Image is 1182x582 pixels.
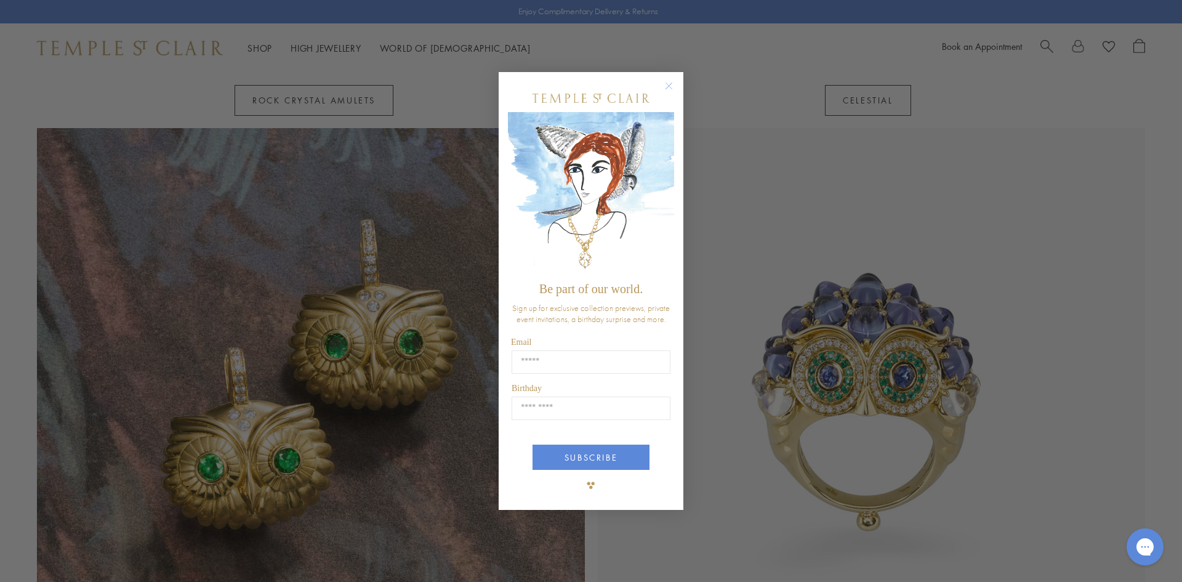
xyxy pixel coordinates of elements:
[667,84,683,100] button: Close dialog
[579,473,603,498] img: TSC
[511,337,531,347] span: Email
[508,112,674,277] img: c4a9eb12-d91a-4d4a-8ee0-386386f4f338.jpeg
[512,384,542,393] span: Birthday
[1120,524,1170,570] iframe: Gorgias live chat messenger
[533,94,649,103] img: Temple St. Clair
[533,445,649,470] button: SUBSCRIBE
[539,282,643,296] span: Be part of our world.
[512,350,670,374] input: Email
[512,302,670,325] span: Sign up for exclusive collection previews, private event invitations, a birthday surprise and more.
